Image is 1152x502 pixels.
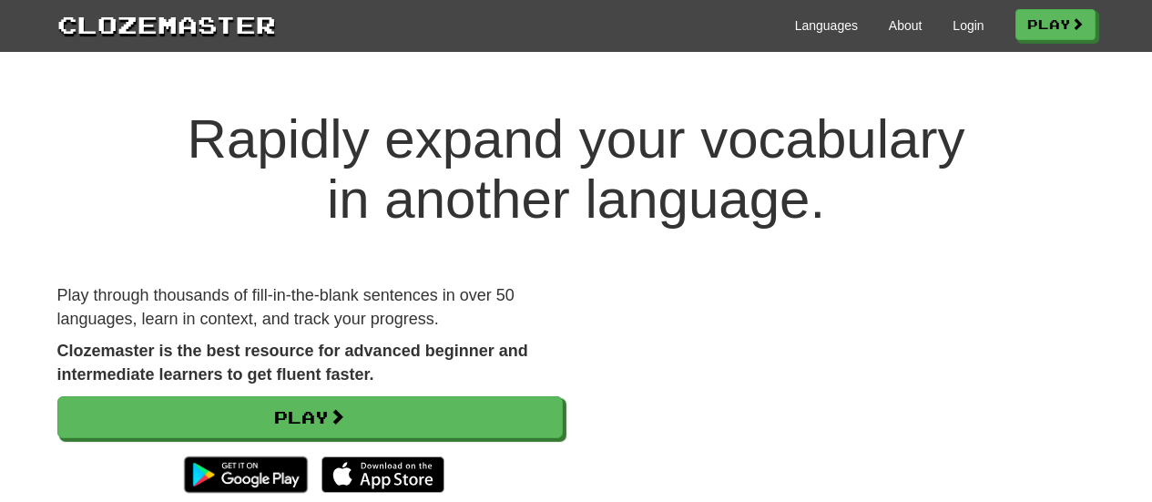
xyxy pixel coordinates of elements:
img: Get it on Google Play [175,447,316,502]
a: About [889,16,923,35]
p: Play through thousands of fill-in-the-blank sentences in over 50 languages, learn in context, and... [57,284,563,331]
a: Play [1015,9,1096,40]
a: Login [953,16,984,35]
a: Clozemaster [57,7,276,41]
a: Languages [795,16,858,35]
img: Download_on_the_App_Store_Badge_US-UK_135x40-25178aeef6eb6b83b96f5f2d004eda3bffbb37122de64afbaef7... [321,456,444,493]
strong: Clozemaster is the best resource for advanced beginner and intermediate learners to get fluent fa... [57,342,528,384]
a: Play [57,396,563,438]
